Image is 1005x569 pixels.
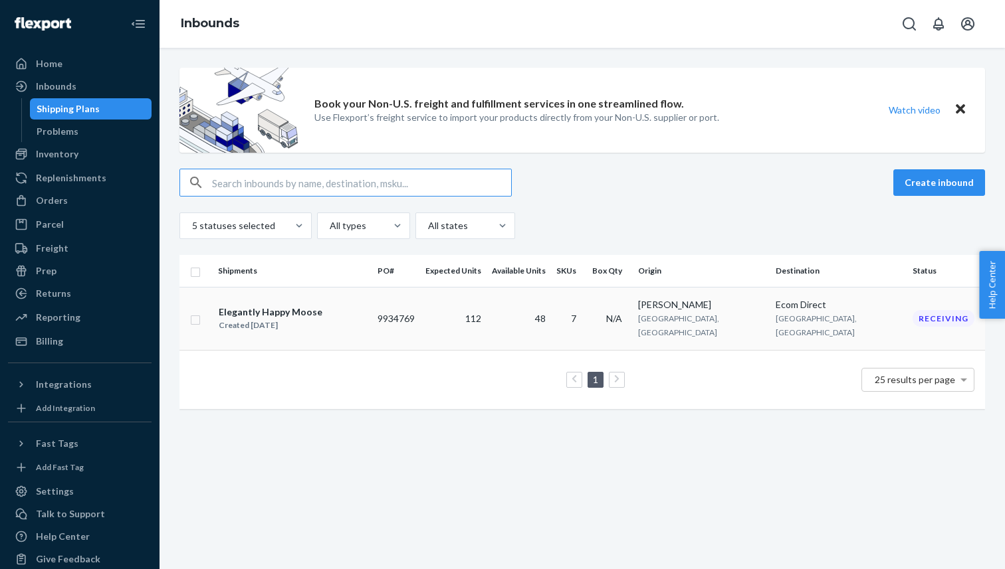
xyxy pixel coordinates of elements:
[776,313,857,337] span: [GEOGRAPHIC_DATA], [GEOGRAPHIC_DATA]
[8,214,152,235] a: Parcel
[875,374,955,385] span: 25 results per page
[8,307,152,328] a: Reporting
[571,313,576,324] span: 7
[372,287,420,350] td: 9934769
[36,147,78,161] div: Inventory
[212,169,511,196] input: Search inbounds by name, destination, msku...
[372,255,420,287] th: PO#
[36,264,56,278] div: Prep
[30,121,152,142] a: Problems
[896,11,923,37] button: Open Search Box
[170,5,250,43] ol: breadcrumbs
[8,400,152,416] a: Add Integration
[36,378,92,391] div: Integrations
[551,255,587,287] th: SKUs
[427,219,428,232] input: All states
[219,305,322,319] div: Elegantly Happy Moose
[36,402,95,414] div: Add Integration
[420,255,487,287] th: Expected Units
[8,143,152,165] a: Inventory
[36,218,64,231] div: Parcel
[8,167,152,189] a: Replenishments
[465,313,481,324] span: 112
[8,433,152,454] button: Fast Tags
[770,255,908,287] th: Destination
[907,255,985,287] th: Status
[880,100,949,120] button: Watch video
[30,98,152,120] a: Shipping Plans
[633,255,770,287] th: Origin
[36,194,68,207] div: Orders
[8,238,152,259] a: Freight
[36,287,71,300] div: Returns
[638,313,719,337] span: [GEOGRAPHIC_DATA], [GEOGRAPHIC_DATA]
[37,125,78,138] div: Problems
[979,251,1005,319] button: Help Center
[36,311,80,324] div: Reporting
[954,11,981,37] button: Open account menu
[36,461,84,473] div: Add Fast Tag
[125,11,152,37] button: Close Navigation
[36,57,62,70] div: Home
[8,76,152,97] a: Inbounds
[219,319,322,332] div: Created [DATE]
[8,283,152,304] a: Returns
[36,485,74,498] div: Settings
[36,171,106,185] div: Replenishments
[925,11,952,37] button: Open notifications
[776,298,903,311] div: Ecom Direct
[36,80,76,93] div: Inbounds
[191,219,192,232] input: 5 statuses selected
[8,260,152,282] a: Prep
[213,255,372,287] th: Shipments
[36,530,90,543] div: Help Center
[893,169,985,196] button: Create inbound
[952,100,969,120] button: Close
[37,102,100,116] div: Shipping Plans
[8,503,152,525] a: Talk to Support
[8,526,152,547] a: Help Center
[314,96,684,112] p: Book your Non-U.S. freight and fulfillment services in one streamlined flow.
[535,313,546,324] span: 48
[314,111,719,124] p: Use Flexport’s freight service to import your products directly from your Non-U.S. supplier or port.
[8,331,152,352] a: Billing
[36,552,100,566] div: Give Feedback
[328,219,330,232] input: All types
[913,310,974,327] div: Receiving
[181,16,239,31] a: Inbounds
[587,255,633,287] th: Box Qty
[8,190,152,211] a: Orders
[8,374,152,395] button: Integrations
[638,298,765,311] div: [PERSON_NAME]
[8,459,152,475] a: Add Fast Tag
[487,255,551,287] th: Available Units
[36,335,63,348] div: Billing
[36,437,78,450] div: Fast Tags
[590,374,601,385] a: Page 1 is your current page
[8,481,152,502] a: Settings
[36,242,68,255] div: Freight
[36,507,105,521] div: Talk to Support
[606,313,622,324] span: N/A
[15,17,71,31] img: Flexport logo
[8,53,152,74] a: Home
